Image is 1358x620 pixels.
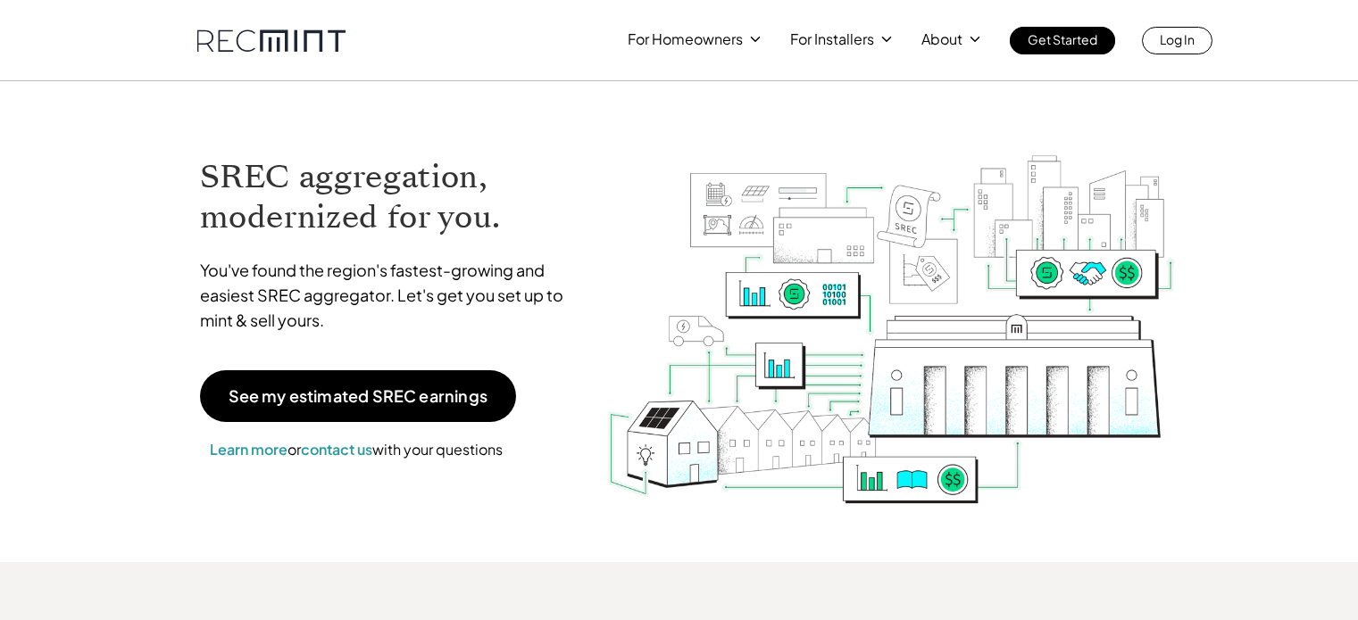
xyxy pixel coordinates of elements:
[229,388,487,404] p: See my estimated SREC earnings
[921,27,962,52] p: About
[200,370,516,422] a: See my estimated SREC earnings
[200,157,580,237] h1: SREC aggregation, modernized for you.
[606,108,1176,508] img: RECmint value cycle
[1028,27,1097,52] p: Get Started
[301,440,372,459] a: contact us
[790,27,874,52] p: For Installers
[628,27,743,52] p: For Homeowners
[1160,27,1195,52] p: Log In
[200,438,512,461] p: or with your questions
[210,440,287,459] a: Learn more
[1010,27,1115,54] a: Get Started
[1142,27,1212,54] a: Log In
[200,258,580,333] p: You've found the region's fastest-growing and easiest SREC aggregator. Let's get you set up to mi...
